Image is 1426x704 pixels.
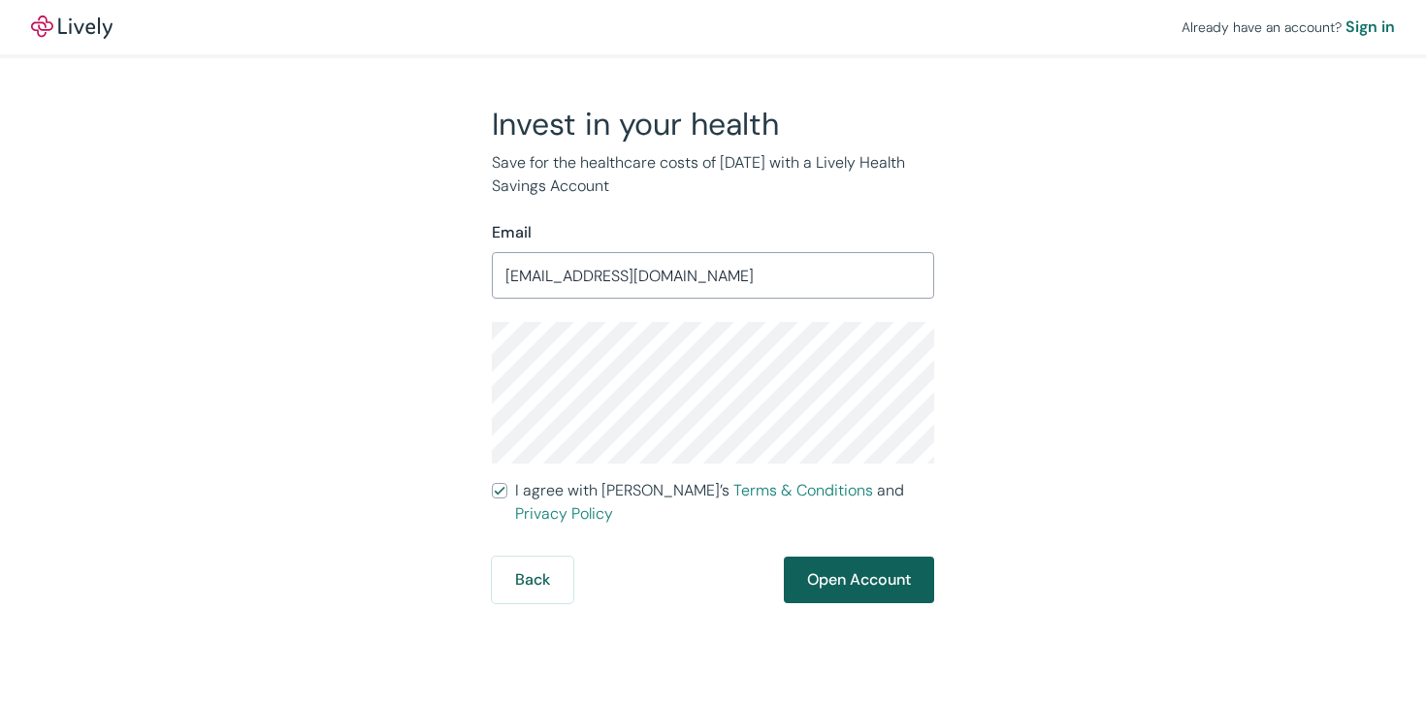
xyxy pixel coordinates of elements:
[515,503,613,524] a: Privacy Policy
[492,557,573,603] button: Back
[492,221,532,244] label: Email
[31,16,113,39] img: Lively
[492,105,934,144] h2: Invest in your health
[31,16,113,39] a: LivelyLively
[784,557,934,603] button: Open Account
[492,151,934,198] p: Save for the healthcare costs of [DATE] with a Lively Health Savings Account
[733,480,873,500] a: Terms & Conditions
[515,479,934,526] span: I agree with [PERSON_NAME]’s and
[1345,16,1395,39] a: Sign in
[1182,16,1395,39] div: Already have an account?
